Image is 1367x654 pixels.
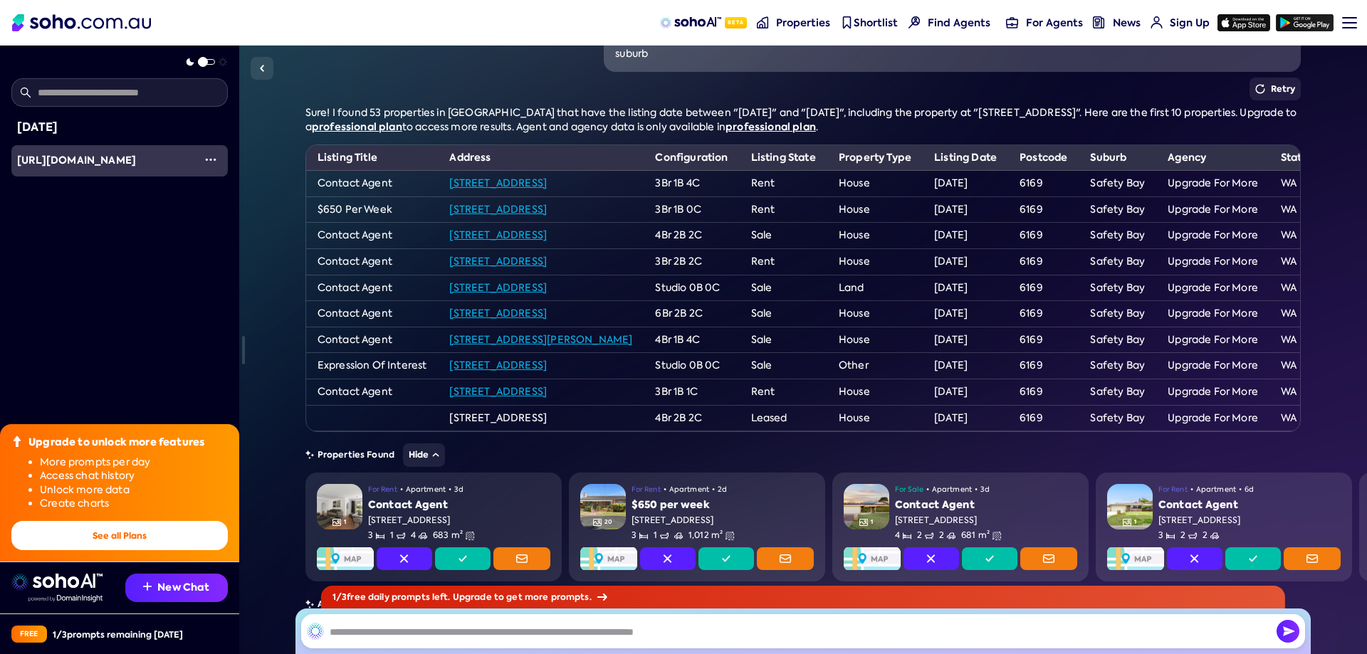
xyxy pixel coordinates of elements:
img: Data provided by Domain Insight [28,595,103,602]
span: 2 [1203,529,1219,542]
td: 3Br 1B 4C [644,171,739,197]
img: Bedrooms [903,532,911,540]
td: Upgrade For More [1156,171,1269,197]
td: WA [1269,248,1320,275]
th: Listing State [740,145,827,171]
img: Map [580,547,637,570]
span: News [1113,16,1141,30]
img: properties-nav icon [757,16,769,28]
td: House [827,196,923,223]
li: Create charts [40,497,228,511]
li: Access chat history [40,469,228,483]
img: Bathrooms [397,532,405,540]
span: • [449,484,451,495]
img: Carspots [1210,532,1219,540]
span: • [712,484,715,495]
img: SohoAI logo black [307,623,324,640]
span: 1 [344,518,346,526]
span: For Rent [1158,484,1188,495]
td: [DATE] [923,379,1008,405]
img: for-agents-nav icon [1006,16,1018,28]
a: PropertyGallery Icon1For Sale•Apartment•3dContact Agent[STREET_ADDRESS]4Bedrooms2Bathrooms2Carspo... [832,473,1089,581]
div: Add to match profile [305,593,1301,616]
td: WA [1269,353,1320,379]
td: WA [1269,196,1320,223]
td: WA [1269,405,1320,431]
img: Gallery Icon [859,518,868,527]
td: Safety Bay [1079,327,1156,353]
div: $650 per week [632,498,814,512]
img: Find agents icon [908,16,921,28]
img: Gallery Icon [593,518,602,527]
td: Rent [740,171,827,197]
a: [STREET_ADDRESS] [449,228,547,241]
span: Apartment [406,484,446,495]
th: Configuration [644,145,739,171]
img: Land size [992,532,1001,540]
img: Property [844,484,889,529]
span: Apartment [932,484,972,495]
img: Carspots [674,532,683,540]
span: 3 [1158,529,1175,542]
span: • [1239,484,1242,495]
td: House [827,301,923,327]
td: 6169 [1008,223,1079,249]
td: [DATE] [923,223,1008,249]
span: Find Agents [928,16,990,30]
a: [STREET_ADDRESS] [449,255,547,268]
span: 4 [895,529,911,542]
span: 1 [654,529,669,542]
td: Upgrade For More [1156,405,1269,431]
a: PropertyGallery Icon1For Rent•Apartment•6dContact Agent[STREET_ADDRESS]3Bedrooms2Bathrooms2Carspo... [1096,473,1352,581]
td: [DATE] [923,353,1008,379]
span: 683 m² [433,529,463,542]
td: House [827,248,923,275]
a: [STREET_ADDRESS] [449,281,547,294]
a: PropertyGallery Icon1For Rent•Apartment•3dContact Agent[STREET_ADDRESS]3Bedrooms1Bathrooms4Carspo... [305,473,562,581]
span: 681 m² [961,529,990,542]
img: Land size [466,532,474,540]
td: 4Br 1B 4C [644,327,739,353]
a: professional plan [726,120,816,134]
img: Gallery Icon [1123,518,1131,527]
td: 6169 [1008,275,1079,301]
span: 20 [604,518,612,526]
td: House [827,223,923,249]
span: • [975,484,978,495]
button: Send [1277,620,1299,643]
img: Carspots [947,532,955,540]
img: Retry icon [1255,84,1265,94]
td: Other [827,353,923,379]
td: Rent [740,248,827,275]
td: Rent [740,196,827,223]
img: news-nav icon [1093,16,1105,28]
img: Bathrooms [925,532,933,540]
td: WA [1269,301,1320,327]
div: Contact Agent [1158,498,1341,512]
div: Upgrade to unlock more features [28,436,204,450]
button: Retry [1250,78,1301,100]
td: [DATE] [923,275,1008,301]
span: 1 [871,518,873,526]
div: [DATE] [17,118,222,137]
img: Arrow icon [597,594,607,601]
span: 3d [980,484,990,495]
td: Sale [740,275,827,301]
a: [STREET_ADDRESS] [449,385,547,398]
th: Listing Title [306,145,439,171]
td: Contact Agent [306,171,439,197]
div: 1 / 3 free daily prompts left. Upgrade to get more prompts. [321,586,1285,608]
td: Safety Bay [1079,248,1156,275]
td: 6Br 2B 2C [644,301,739,327]
td: Sale [740,327,827,353]
img: Bedrooms [376,532,384,540]
th: State [1269,145,1320,171]
td: [DATE] [923,196,1008,223]
div: [STREET_ADDRESS] [368,515,550,527]
td: 6169 [1008,405,1079,431]
span: [URL][DOMAIN_NAME] [17,153,136,167]
td: Sale [740,353,827,379]
td: Safety Bay [1079,353,1156,379]
img: google-play icon [1276,14,1334,31]
td: Safety Bay [1079,379,1156,405]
